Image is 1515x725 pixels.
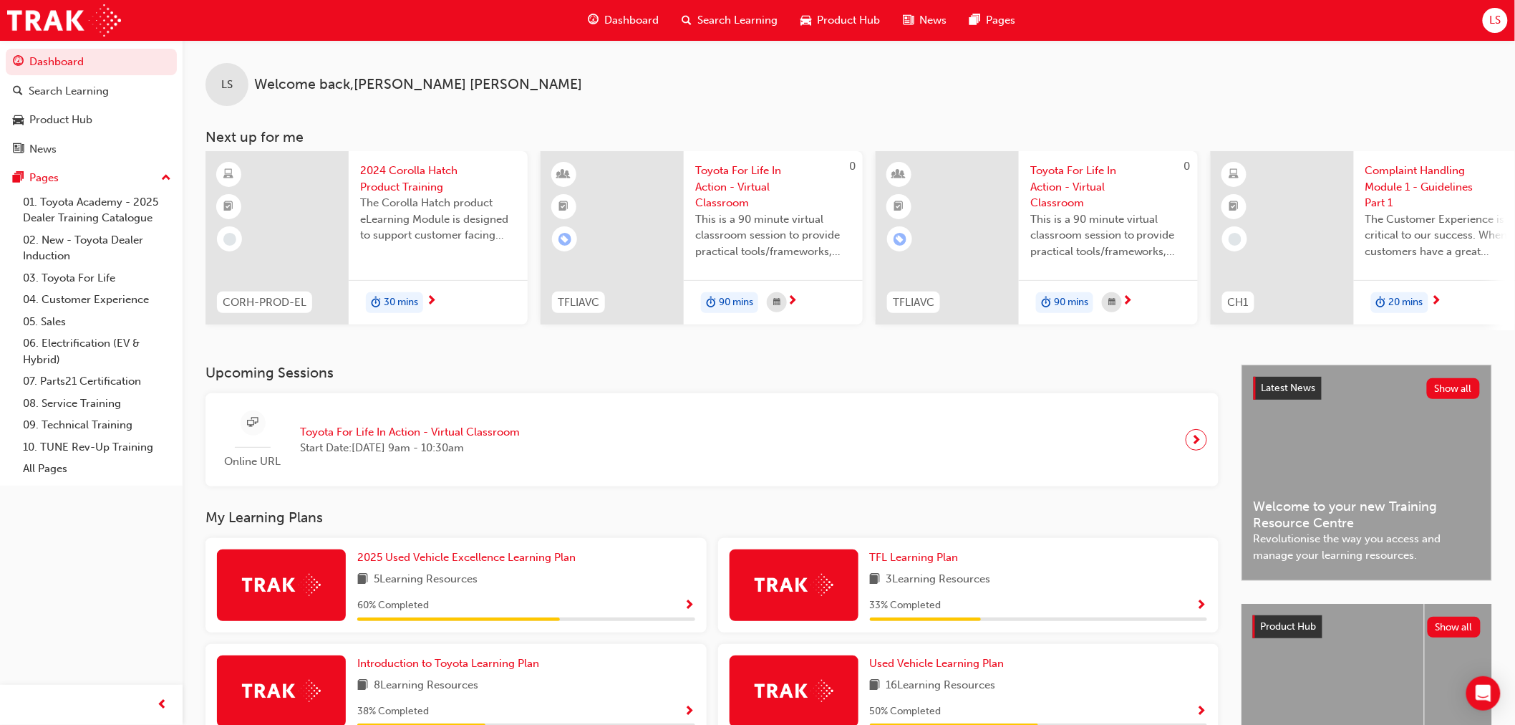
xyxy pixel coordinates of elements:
span: LS [1489,12,1501,29]
a: car-iconProduct Hub [790,6,892,35]
a: 02. New - Toyota Dealer Induction [17,229,177,267]
button: Show Progress [684,703,695,721]
span: Introduction to Toyota Learning Plan [357,657,539,670]
span: learningResourceType_ELEARNING-icon [224,165,234,184]
span: next-icon [1122,295,1133,308]
span: prev-icon [158,696,168,714]
span: Online URL [217,453,289,470]
span: guage-icon [13,56,24,69]
a: news-iconNews [892,6,959,35]
span: Search Learning [698,12,778,29]
div: Search Learning [29,83,109,100]
a: Online URLToyota For Life In Action - Virtual ClassroomStart Date:[DATE] 9am - 10:30am [217,405,1207,476]
span: News [920,12,947,29]
span: car-icon [13,114,24,127]
span: search-icon [682,11,692,29]
div: Open Intercom Messenger [1466,676,1501,711]
span: CH1 [1228,294,1249,311]
span: Start Date: [DATE] 9am - 10:30am [300,440,520,456]
span: 0 [1184,160,1191,173]
a: 2025 Used Vehicle Excellence Learning Plan [357,549,581,566]
span: Latest News [1262,382,1316,394]
span: booktick-icon [224,198,234,216]
span: pages-icon [970,11,981,29]
a: 03. Toyota For Life [17,267,177,289]
span: 5 Learning Resources [374,571,478,589]
a: pages-iconPages [959,6,1027,35]
a: Used Vehicle Learning Plan [870,656,1010,672]
span: Toyota For Life In Action - Virtual Classroom [1030,163,1186,211]
span: CORH-PROD-EL [223,294,306,311]
span: calendar-icon [1108,294,1115,312]
a: Product HubShow all [1253,615,1481,638]
a: News [6,136,177,163]
span: 90 mins [1054,294,1088,311]
span: Toyota For Life In Action - Virtual Classroom [300,424,520,441]
span: book-icon [357,571,368,589]
img: Trak [7,4,121,37]
span: Show Progress [684,600,695,613]
a: Search Learning [6,78,177,105]
a: 0TFLIAVCToyota For Life In Action - Virtual ClassroomThis is a 90 minute virtual classroom sessio... [541,151,863,325]
button: Show all [1428,617,1481,638]
a: Introduction to Toyota Learning Plan [357,656,545,672]
span: Product Hub [818,12,881,29]
span: learningResourceType_INSTRUCTOR_LED-icon [559,165,569,184]
span: guage-icon [589,11,599,29]
a: 04. Customer Experience [17,289,177,311]
span: duration-icon [706,294,716,312]
a: Product Hub [6,107,177,133]
span: This is a 90 minute virtual classroom session to provide practical tools/frameworks, behaviours a... [1030,211,1186,260]
span: calendar-icon [773,294,780,312]
span: Show Progress [1196,706,1207,719]
span: duration-icon [371,294,381,312]
span: duration-icon [1041,294,1051,312]
span: learningRecordVerb_NONE-icon [1229,233,1241,246]
a: TFL Learning Plan [870,549,964,566]
span: learningRecordVerb_ENROLL-icon [894,233,906,246]
h3: Upcoming Sessions [205,365,1219,381]
span: 0 [849,160,856,173]
span: TFLIAVC [558,294,599,311]
span: Dashboard [605,12,659,29]
div: News [29,141,57,158]
span: Revolutionise the way you access and manage your learning resources. [1254,531,1480,563]
a: search-iconSearch Learning [671,6,790,35]
span: Welcome to your new Training Resource Centre [1254,499,1480,531]
span: 90 mins [719,294,753,311]
span: learningResourceType_INSTRUCTOR_LED-icon [894,165,904,184]
span: The Corolla Hatch product eLearning Module is designed to support customer facing sales staff wit... [360,195,516,244]
span: TFL Learning Plan [870,551,959,564]
a: Latest NewsShow allWelcome to your new Training Resource CentreRevolutionise the way you access a... [1241,365,1492,581]
img: Trak [242,680,321,702]
span: learningResourceType_ELEARNING-icon [1229,165,1239,184]
span: next-icon [787,295,798,308]
div: Product Hub [29,112,92,128]
span: news-icon [13,143,24,156]
span: Welcome back , [PERSON_NAME] [PERSON_NAME] [254,77,582,93]
span: 20 mins [1389,294,1423,311]
h3: Next up for me [183,129,1515,145]
span: learningRecordVerb_NONE-icon [223,233,236,246]
span: 8 Learning Resources [374,677,478,695]
button: Pages [6,165,177,191]
span: TFLIAVC [893,294,934,311]
span: 3 Learning Resources [886,571,991,589]
span: booktick-icon [894,198,904,216]
button: LS [1483,8,1508,33]
a: guage-iconDashboard [577,6,671,35]
a: 0TFLIAVCToyota For Life In Action - Virtual ClassroomThis is a 90 minute virtual classroom sessio... [876,151,1198,325]
a: 08. Service Training [17,393,177,415]
span: Product Hub [1261,620,1317,633]
button: Show Progress [1196,597,1207,615]
span: duration-icon [1376,294,1386,312]
span: car-icon [801,11,812,29]
button: DashboardSearch LearningProduct HubNews [6,46,177,165]
img: Trak [755,680,833,702]
span: up-icon [161,169,171,188]
span: booktick-icon [1229,198,1239,216]
span: Used Vehicle Learning Plan [870,657,1005,670]
span: Show Progress [1196,600,1207,613]
button: Show all [1427,378,1481,399]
